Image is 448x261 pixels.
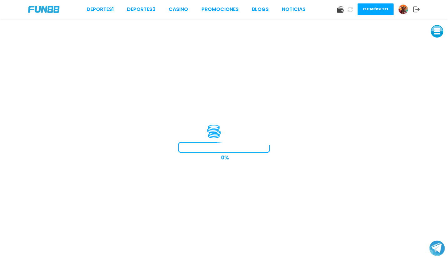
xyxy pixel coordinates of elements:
[252,6,269,13] a: BLOGS
[399,5,408,14] img: Avatar
[127,6,155,13] a: Deportes2
[358,3,394,15] button: Depósito
[282,6,306,13] a: NOTICIAS
[398,4,413,14] a: Avatar
[429,240,445,256] button: Join telegram channel
[201,6,239,13] a: Promociones
[169,6,188,13] a: CASINO
[28,6,59,13] img: Company Logo
[87,6,114,13] a: Deportes1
